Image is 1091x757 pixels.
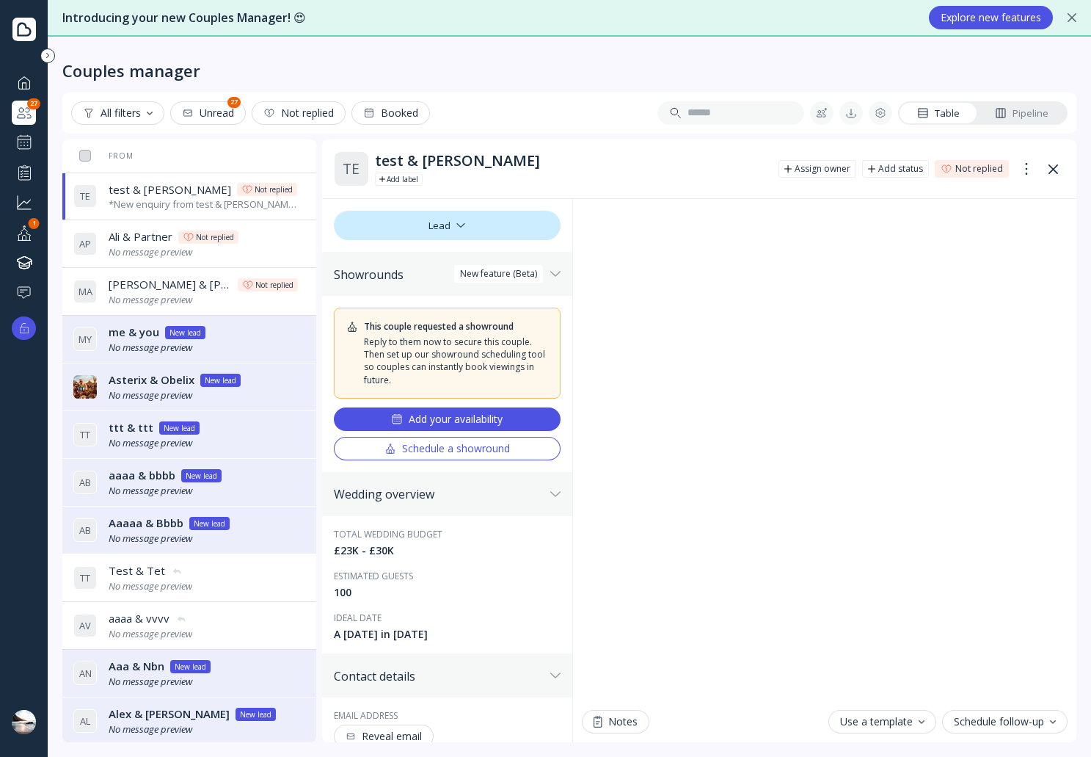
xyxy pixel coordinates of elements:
div: Not replied [955,163,1003,175]
div: A B [73,518,97,542]
div: 100 [334,585,561,600]
button: Use a template [828,710,936,734]
div: Estimated guests [334,570,561,582]
div: Not replied [255,184,293,195]
div: Not replied [263,107,334,119]
div: Not replied [196,231,234,243]
div: Schedule follow-up [954,716,1056,728]
div: A L [73,709,97,733]
button: Not replied [252,101,346,125]
button: Reveal email [334,725,434,748]
a: Grow your business [12,190,36,214]
div: test & [PERSON_NAME] [375,152,767,170]
button: Upgrade options [12,316,36,340]
div: New lead [169,327,201,338]
div: Dashboard [12,70,36,95]
div: Add status [878,163,923,175]
div: A B [73,471,97,494]
i: No message preview [109,722,192,736]
div: Not replied [255,279,293,291]
div: Wedding overview [334,487,545,501]
i: No message preview [109,627,192,640]
div: Schedule a showround [384,443,510,454]
a: Couples manager27 [12,101,36,125]
div: Add label [387,173,418,185]
div: *New enquiry from test & [PERSON_NAME]:* Hi there! We were hoping to use the Bridebook calendar t... [109,198,298,211]
a: Performance [12,160,36,184]
button: All filters [71,101,164,125]
a: Your profile1 [12,220,36,245]
i: No message preview [109,245,192,258]
div: Lead [334,211,561,240]
div: Couples manager [62,60,200,81]
i: No message preview [109,579,192,593]
span: Aaaaa & Bbbb [109,515,183,531]
div: Add your availability [391,413,503,425]
a: Knowledge hub [12,250,36,275]
div: Couples manager [12,101,36,125]
span: [PERSON_NAME] & [PERSON_NAME] [109,277,232,292]
i: No message preview [109,675,192,688]
button: Schedule follow-up [942,710,1068,734]
div: A V [73,614,97,637]
div: Booked [363,107,418,119]
div: Use a template [840,716,924,728]
div: Email address [334,709,561,722]
span: me & you [109,325,159,340]
div: Total wedding budget [334,528,561,540]
div: Table [917,106,960,120]
div: A P [73,232,97,256]
div: A N [73,662,97,685]
div: Your profile [12,220,36,245]
div: Explore new features [941,12,1041,23]
div: All filters [83,107,153,119]
span: aaaa & vvvv [109,611,169,626]
span: Ali & Partner [109,229,172,245]
div: Assign owner [795,163,850,175]
a: Showrounds Scheduler [12,131,36,154]
button: Add your availability [334,408,561,431]
i: No message preview [109,532,192,545]
div: New lead [175,661,206,673]
div: T T [73,566,97,590]
div: T T [73,423,97,446]
i: No message preview [109,484,192,497]
img: dpr=1,fit=cover,g=face,w=32,h=32 [73,375,97,399]
div: Ideal date [334,612,561,624]
div: Introducing your new Couples Manager! 😍 [62,10,914,26]
i: No message preview [109,388,192,402]
span: Asterix & Obelix [109,372,194,388]
div: New lead [240,709,271,720]
i: No message preview [109,293,192,306]
div: 27 [27,98,40,109]
div: T E [73,184,97,208]
i: No message preview [109,341,192,354]
div: From [73,151,134,161]
div: £23K - £30K [334,543,561,558]
div: A [DATE] in [DATE] [334,627,561,642]
span: aaaa & bbbb [109,468,175,483]
div: Pipeline [995,106,1048,120]
div: M Y [73,327,97,351]
button: Notes [582,710,649,734]
span: Aaa & Nbn [109,659,164,674]
div: Unread [182,107,234,119]
span: test & [PERSON_NAME] [109,182,231,198]
div: New lead [205,374,236,386]
div: New feature (Beta) [460,268,537,280]
button: Explore new features [929,6,1053,29]
div: Notes [594,716,638,728]
div: New lead [194,518,225,529]
a: Help & support [12,280,36,305]
div: 1 [29,218,40,229]
button: Schedule a showround [334,437,561,460]
iframe: Chat [582,199,1068,701]
div: M A [73,280,97,303]
button: Unread [170,101,246,125]
span: ttt & ttt [109,420,153,435]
